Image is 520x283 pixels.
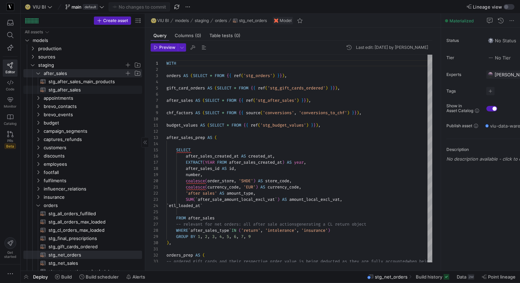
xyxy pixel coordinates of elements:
div: 19 [151,172,158,178]
span: , [289,178,292,184]
span: { [243,122,246,128]
span: brevo_contacts [44,102,141,110]
div: Press SPACE to select this row. [23,226,142,234]
span: Alerts [132,274,145,280]
span: AS [195,110,200,116]
button: Preview [151,43,178,52]
span: store_code [265,178,289,184]
span: Tier [446,55,481,60]
span: ref [258,85,265,91]
span: ) [282,160,284,165]
div: Press SPACE to select this row. [23,86,142,94]
span: amount_type [227,191,253,196]
span: Editor [6,70,15,74]
span: id [229,166,234,171]
div: 16 [151,153,158,159]
span: orders [166,73,181,78]
span: ) [282,73,284,78]
div: 6 [151,91,158,97]
span: gift_card_orders [166,85,205,91]
div: Press SPACE to select this row. [23,185,142,193]
span: { [253,85,256,91]
span: ) [296,98,299,103]
span: after_sales [166,98,193,103]
div: Press SPACE to select this row. [23,143,142,152]
button: 🌝VIU BI [149,17,171,25]
div: 2 [151,66,158,73]
div: 20 [151,178,158,184]
span: FROM [217,160,227,165]
span: , [294,110,296,116]
span: ( [191,73,193,78]
span: SELECT [217,85,231,91]
span: ( [241,73,243,78]
div: 13 [151,134,158,141]
div: Press SPACE to select this row. [23,176,142,185]
span: captures_refunds [44,135,141,143]
div: Press SPACE to select this row. [23,218,142,226]
span: production [38,45,141,53]
span: SELECT [210,122,224,128]
span: ( [215,135,217,140]
span: Build [61,274,72,280]
span: { [241,98,243,103]
span: Query [153,33,166,38]
span: AS [219,191,224,196]
span: ( [203,110,205,116]
span: EXTRACT [186,160,203,165]
a: Monitor [3,94,18,111]
div: Press SPACE to select this row. [23,193,142,201]
div: 2M [468,274,474,280]
span: ) [316,122,318,128]
span: Data [457,274,466,280]
span: Build history [416,274,442,280]
span: Code [6,87,14,91]
div: Press SPACE to select this row. [23,110,142,119]
span: stg_after_sales​​​​​​​​​​ [48,86,134,94]
span: SUM [186,197,193,202]
div: 8 [151,104,158,110]
span: customers [44,144,141,152]
span: 'conversions_to_chf' [299,110,347,116]
span: FROM [231,122,241,128]
span: 'stg_budget_values' [260,122,306,128]
span: after_sales [44,69,124,77]
button: models [173,17,191,25]
span: Materialized [449,18,474,23]
span: staging [195,18,209,23]
span: WITH [166,61,176,66]
span: stg_gift_cards_ordered​​​​​​​​​​ [48,243,134,251]
span: AS [241,153,246,159]
span: default [83,4,98,10]
span: SELECT [193,73,207,78]
span: appointments [44,94,141,102]
span: ref [251,122,258,128]
span: stg_net_orders​​​​​​​​​​ [48,251,134,259]
span: 'SHDE' [239,178,253,184]
div: 5 [151,85,158,91]
span: No Status [488,38,516,43]
span: 🌝 [25,4,30,9]
div: Press SPACE to select this row. [23,28,142,36]
span: models [33,36,141,44]
span: fulfilments [44,177,141,185]
span: AS [258,178,263,184]
span: , [234,166,236,171]
div: 18 [151,165,158,172]
span: AS [207,85,212,91]
div: Press SPACE to select this row. [23,77,142,86]
span: ) [253,178,256,184]
a: stg_after_sales​​​​​​​​​​ [23,86,142,94]
span: stg_net_orders [239,18,267,23]
span: AS [183,73,188,78]
span: , [253,191,256,196]
span: after_sales_id [186,166,219,171]
span: AS [195,98,200,103]
span: ( [253,98,256,103]
span: } [333,85,335,91]
span: ) [306,98,308,103]
img: https://storage.googleapis.com/y42-prod-data-exchange/images/VtGnwq41pAtzV0SzErAhijSx9Rgo16q39DKO... [488,72,493,77]
span: Preview [159,45,175,50]
span: AS [260,184,265,190]
span: after_sale_amount_local_excl_vat [198,197,275,202]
